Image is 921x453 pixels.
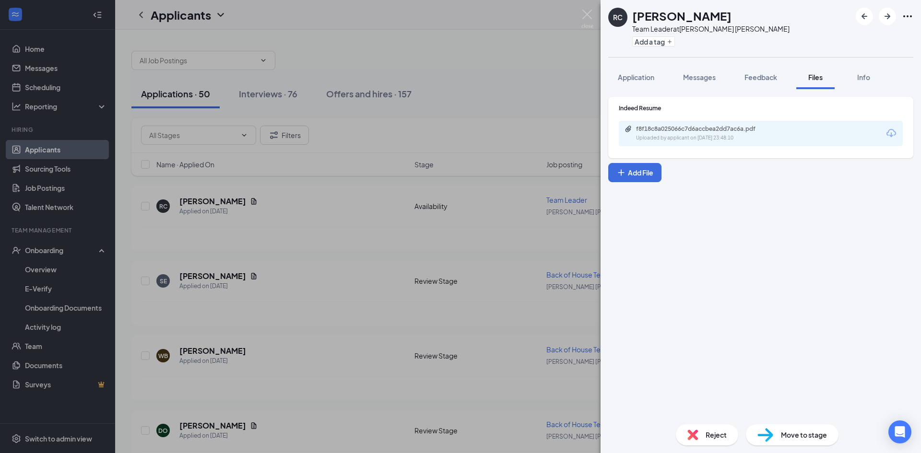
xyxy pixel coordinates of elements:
svg: Paperclip [625,125,632,133]
span: Info [857,73,870,81]
a: Paperclipf8f18c8a025066c7d6accbea2dd7ac6a.pdfUploaded by applicant on [DATE] 23:48:10 [625,125,780,142]
span: Messages [683,73,716,81]
span: Move to stage [781,430,827,440]
div: Uploaded by applicant on [DATE] 23:48:10 [636,134,780,142]
div: Open Intercom Messenger [888,420,911,443]
div: f8f18c8a025066c7d6accbea2dd7ac6a.pdf [636,125,770,133]
svg: Ellipses [902,11,913,22]
svg: Plus [616,168,626,177]
svg: Plus [667,39,673,45]
svg: ArrowLeftNew [859,11,870,22]
button: ArrowRight [879,8,896,25]
span: Application [618,73,654,81]
div: Team Leader at [PERSON_NAME] [PERSON_NAME] [632,24,790,34]
button: PlusAdd a tag [632,36,675,46]
div: Indeed Resume [619,104,903,112]
span: Feedback [744,73,777,81]
svg: Download [886,128,897,139]
svg: ArrowRight [882,11,893,22]
span: Reject [706,430,727,440]
button: Add FilePlus [608,163,661,182]
button: ArrowLeftNew [856,8,873,25]
span: Files [808,73,823,81]
div: RC [613,12,623,22]
h1: [PERSON_NAME] [632,8,732,24]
